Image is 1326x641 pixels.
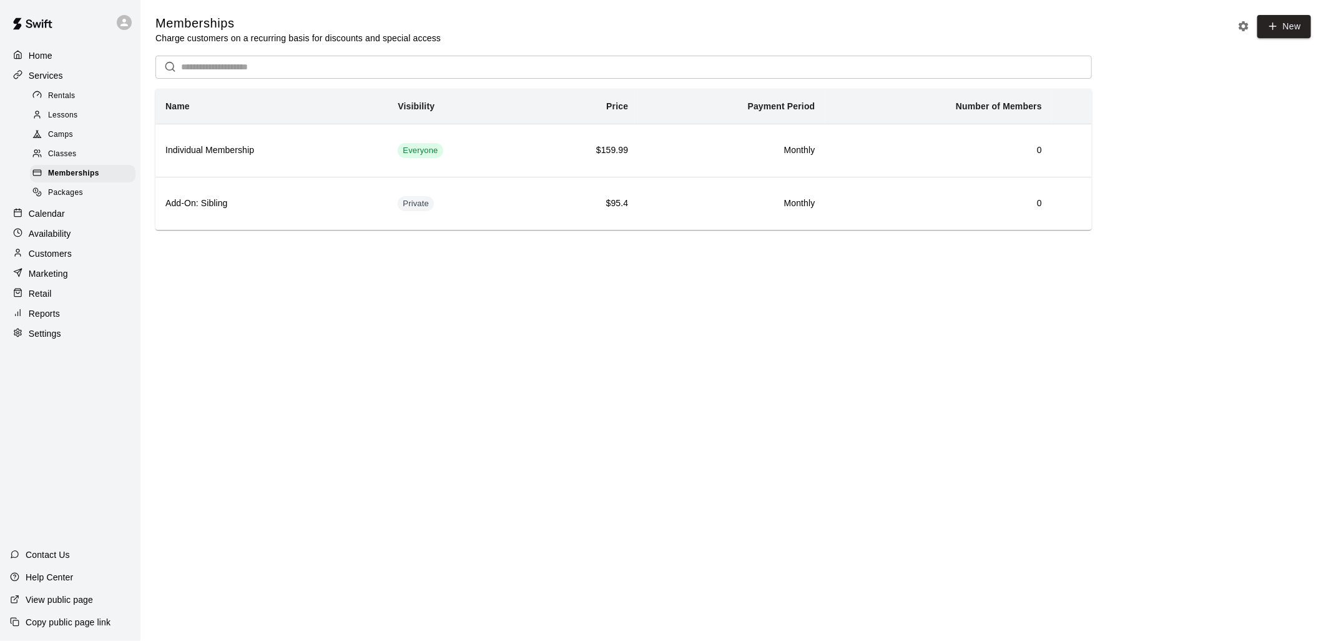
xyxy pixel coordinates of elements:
p: Retail [29,287,52,300]
a: Lessons [30,106,140,125]
span: Private [398,198,434,210]
p: Home [29,49,52,62]
a: Classes [30,145,140,164]
p: View public page [26,594,93,606]
div: Classes [30,146,135,163]
h5: Memberships [155,15,441,32]
a: Settings [10,324,130,343]
div: Rentals [30,87,135,105]
b: Visibility [398,101,435,111]
span: Lessons [48,109,78,122]
h6: 0 [835,197,1042,211]
span: Packages [48,187,83,199]
b: Name [165,101,190,111]
span: Rentals [48,90,76,102]
h6: $95.4 [537,197,628,211]
h6: Add-On: Sibling [165,197,378,211]
table: simple table [155,89,1092,230]
a: Customers [10,244,130,263]
a: Calendar [10,204,130,223]
span: Camps [48,129,73,141]
p: Calendar [29,207,65,220]
h6: Individual Membership [165,144,378,157]
div: Lessons [30,107,135,124]
a: Reports [10,304,130,323]
div: This membership is visible to all customers [398,143,443,158]
p: Reports [29,307,60,320]
a: Services [10,66,130,85]
h6: Monthly [648,197,815,211]
a: Home [10,46,130,65]
a: Memberships [30,164,140,184]
a: Rentals [30,86,140,106]
p: Availability [29,227,71,240]
a: Camps [30,126,140,145]
div: Memberships [30,165,135,182]
span: Classes [48,148,76,161]
p: Copy public page link [26,616,110,629]
a: Availability [10,224,130,243]
h6: Monthly [648,144,815,157]
b: Number of Members [956,101,1042,111]
div: Camps [30,126,135,144]
a: New [1257,15,1311,38]
b: Price [606,101,628,111]
p: Charge customers on a recurring basis for discounts and special access [155,32,441,44]
p: Help Center [26,571,73,584]
h6: $159.99 [537,144,628,157]
span: Everyone [398,145,443,157]
p: Settings [29,327,61,340]
a: Retail [10,284,130,303]
p: Services [29,69,63,82]
a: Marketing [10,264,130,283]
b: Payment Period [748,101,815,111]
button: Memberships settings [1234,17,1253,36]
p: Marketing [29,267,68,280]
div: This membership is hidden from the memberships page [398,196,434,211]
span: Memberships [48,167,99,180]
div: Packages [30,184,135,202]
p: Customers [29,247,72,260]
h6: 0 [835,144,1042,157]
a: Packages [30,184,140,203]
p: Contact Us [26,549,70,561]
